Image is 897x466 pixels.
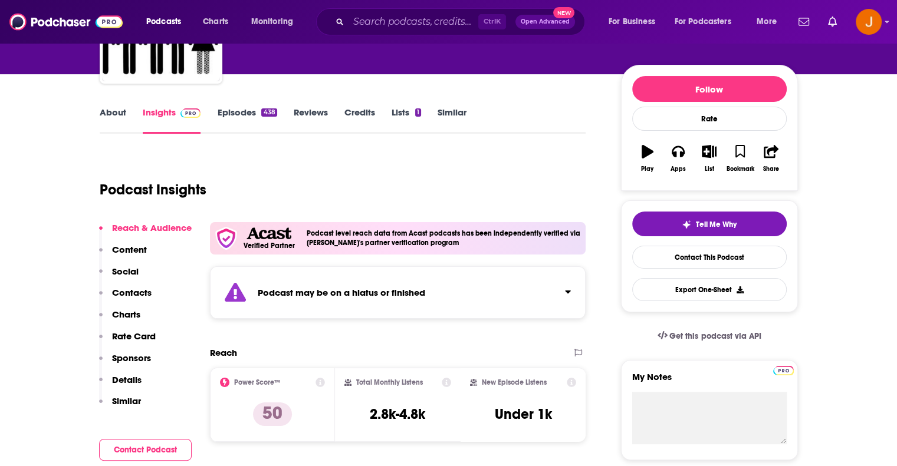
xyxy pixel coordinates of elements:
span: For Podcasters [675,14,731,30]
span: Charts [203,14,228,30]
div: Share [763,166,779,173]
button: Rate Card [99,331,156,352]
span: Monitoring [251,14,293,30]
button: open menu [748,12,791,31]
p: Details [112,374,142,385]
p: Sponsors [112,352,151,363]
a: Similar [438,107,466,134]
button: Follow [632,76,787,102]
a: Lists1 [392,107,421,134]
a: Charts [195,12,235,31]
button: Apps [663,137,694,180]
button: Details [99,374,142,396]
p: Charts [112,309,140,320]
div: Bookmark [726,166,754,173]
button: open menu [243,12,308,31]
div: Search podcasts, credits, & more... [327,8,596,35]
p: Similar [112,395,141,406]
a: Show notifications dropdown [794,12,814,32]
button: open menu [667,12,748,31]
button: Similar [99,395,141,417]
p: 50 [253,402,292,426]
span: More [757,14,777,30]
button: open menu [600,12,670,31]
a: Pro website [773,364,794,375]
div: 1 [415,108,421,117]
button: List [694,137,724,180]
p: Reach & Audience [112,222,192,233]
button: Content [99,244,147,266]
img: Podchaser Pro [180,108,201,118]
span: Open Advanced [521,19,570,25]
h2: New Episode Listens [482,378,547,386]
img: User Profile [856,9,882,35]
button: Bookmark [725,137,755,180]
button: Export One-Sheet [632,278,787,301]
button: Share [755,137,786,180]
button: Charts [99,309,140,331]
h5: Verified Partner [244,242,295,249]
span: Podcasts [146,14,181,30]
button: Show profile menu [856,9,882,35]
p: Content [112,244,147,255]
button: tell me why sparkleTell Me Why [632,211,787,236]
h4: Podcast level reach data from Acast podcasts has been independently verified via [PERSON_NAME]'s ... [307,229,581,247]
h3: Under 1k [495,405,552,423]
p: Social [112,266,139,277]
button: Reach & Audience [99,222,192,244]
button: Open AdvancedNew [515,15,575,29]
section: Click to expand status details [210,266,586,319]
a: Credits [344,107,375,134]
input: Search podcasts, credits, & more... [349,12,478,31]
span: Tell Me Why [696,220,737,229]
a: Get this podcast via API [648,322,771,351]
div: Play [641,166,653,173]
strong: Podcast may be on a hiatus or finished [258,287,425,298]
button: Contacts [99,287,152,309]
button: Play [632,137,663,180]
img: Podchaser Pro [773,366,794,375]
h2: Reach [210,347,237,358]
img: Podchaser - Follow, Share and Rate Podcasts [9,11,123,33]
a: InsightsPodchaser Pro [143,107,201,134]
span: New [553,7,574,18]
a: Show notifications dropdown [823,12,842,32]
h1: Podcast Insights [100,181,206,199]
button: Contact Podcast [99,439,192,461]
span: Get this podcast via API [669,331,761,341]
a: Contact This Podcast [632,246,787,269]
a: About [100,107,126,134]
img: tell me why sparkle [682,220,691,229]
h2: Power Score™ [234,378,280,386]
h2: Total Monthly Listens [356,378,423,386]
div: 438 [261,108,277,117]
span: Logged in as justine87181 [856,9,882,35]
img: Acast [247,227,291,240]
p: Rate Card [112,331,156,342]
div: List [705,166,714,173]
a: Episodes438 [217,107,277,134]
span: For Business [609,14,655,30]
p: Contacts [112,287,152,298]
img: verfied icon [215,227,238,250]
span: Ctrl K [478,14,506,29]
button: Sponsors [99,352,151,374]
div: Rate [632,107,787,131]
div: Apps [671,166,686,173]
h3: 2.8k-4.8k [370,405,425,423]
label: My Notes [632,371,787,392]
button: open menu [138,12,196,31]
button: Social [99,266,139,287]
a: Reviews [294,107,328,134]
